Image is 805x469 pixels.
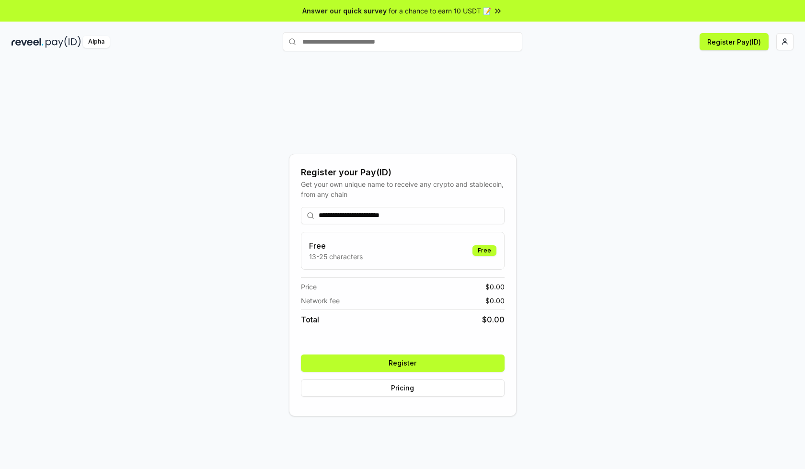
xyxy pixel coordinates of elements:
p: 13-25 characters [309,252,363,262]
button: Pricing [301,379,505,397]
div: Register your Pay(ID) [301,166,505,179]
span: Total [301,314,319,325]
img: reveel_dark [11,36,44,48]
div: Alpha [83,36,110,48]
button: Register Pay(ID) [700,33,769,50]
button: Register [301,355,505,372]
span: Price [301,282,317,292]
h3: Free [309,240,363,252]
div: Get your own unique name to receive any crypto and stablecoin, from any chain [301,179,505,199]
span: $ 0.00 [485,296,505,306]
div: Free [472,245,496,256]
span: Answer our quick survey [302,6,387,16]
span: Network fee [301,296,340,306]
img: pay_id [46,36,81,48]
span: for a chance to earn 10 USDT 📝 [389,6,491,16]
span: $ 0.00 [482,314,505,325]
span: $ 0.00 [485,282,505,292]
